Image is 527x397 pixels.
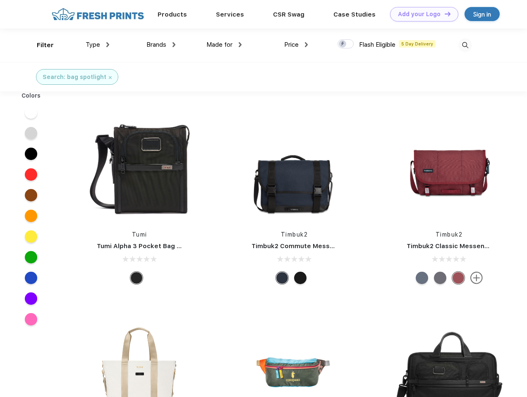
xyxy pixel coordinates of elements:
div: Eco Army Pop [434,272,446,284]
span: Made for [206,41,232,48]
img: desktop_search.svg [458,38,472,52]
img: dropdown.png [239,42,242,47]
div: Eco Lightbeam [416,272,428,284]
div: Eco Black [294,272,307,284]
a: Timbuk2 [281,231,308,238]
div: Eco Collegiate Red [452,272,465,284]
span: Flash Eligible [359,41,395,48]
div: Black [130,272,143,284]
img: filter_cancel.svg [109,76,112,79]
span: Brands [146,41,166,48]
img: dropdown.png [106,42,109,47]
a: Timbuk2 Classic Messenger Bag [407,242,509,250]
span: Price [284,41,299,48]
img: fo%20logo%202.webp [49,7,146,22]
span: 5 Day Delivery [399,40,436,48]
div: Sign in [473,10,491,19]
div: Colors [15,91,47,100]
span: Type [86,41,100,48]
a: Products [158,11,187,18]
a: Timbuk2 Commute Messenger Bag [252,242,362,250]
img: func=resize&h=266 [239,112,349,222]
img: func=resize&h=266 [394,112,504,222]
a: Sign in [465,7,500,21]
img: DT [445,12,450,16]
img: more.svg [470,272,483,284]
div: Add your Logo [398,11,441,18]
img: func=resize&h=266 [84,112,194,222]
img: dropdown.png [172,42,175,47]
div: Search: bag spotlight [43,73,106,81]
a: Timbuk2 [436,231,463,238]
div: Filter [37,41,54,50]
img: dropdown.png [305,42,308,47]
a: Tumi [132,231,147,238]
div: Eco Nautical [276,272,288,284]
a: Tumi Alpha 3 Pocket Bag Small [97,242,194,250]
